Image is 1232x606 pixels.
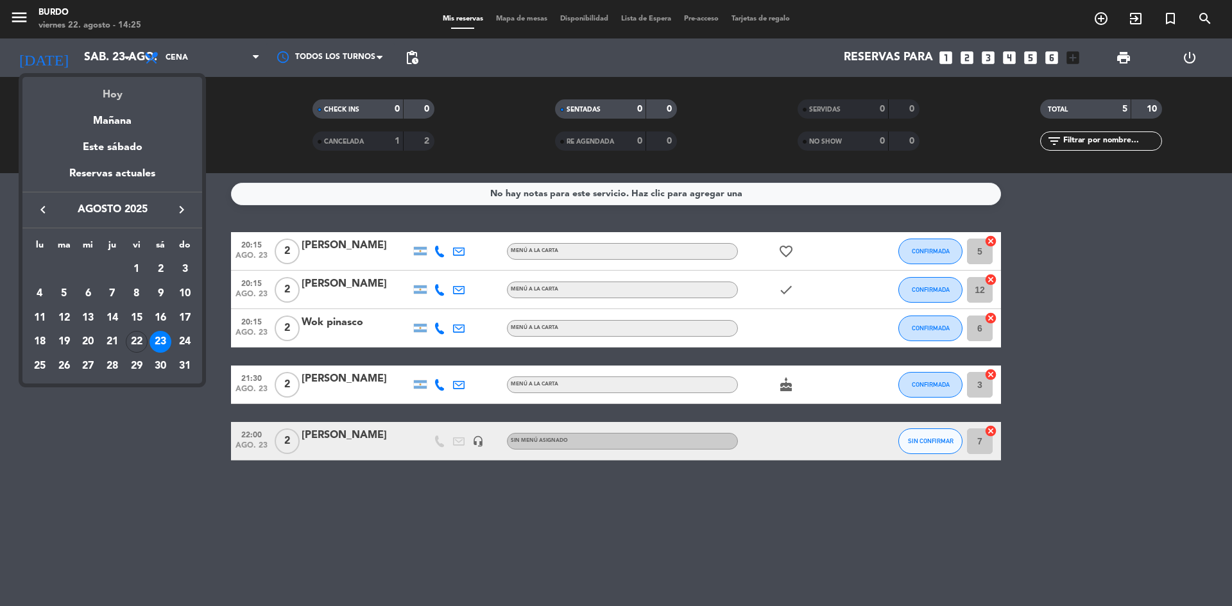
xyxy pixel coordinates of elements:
th: lunes [28,238,52,258]
div: 1 [126,258,148,280]
div: 10 [174,283,196,305]
td: 6 de agosto de 2025 [76,282,100,306]
td: 16 de agosto de 2025 [149,306,173,330]
td: 19 de agosto de 2025 [52,330,76,354]
td: 7 de agosto de 2025 [100,282,124,306]
div: 25 [29,355,51,377]
td: 21 de agosto de 2025 [100,330,124,354]
td: 27 de agosto de 2025 [76,354,100,378]
div: 15 [126,307,148,329]
td: 28 de agosto de 2025 [100,354,124,378]
div: 23 [150,331,171,353]
div: 29 [126,355,148,377]
td: 30 de agosto de 2025 [149,354,173,378]
div: 27 [77,355,99,377]
td: 11 de agosto de 2025 [28,306,52,330]
div: 24 [174,331,196,353]
td: 17 de agosto de 2025 [173,306,197,330]
td: 23 de agosto de 2025 [149,330,173,354]
div: 4 [29,283,51,305]
td: 20 de agosto de 2025 [76,330,100,354]
div: 6 [77,283,99,305]
div: 8 [126,283,148,305]
td: 5 de agosto de 2025 [52,282,76,306]
td: 24 de agosto de 2025 [173,330,197,354]
td: 29 de agosto de 2025 [124,354,149,378]
div: 7 [101,283,123,305]
td: 15 de agosto de 2025 [124,306,149,330]
div: 14 [101,307,123,329]
div: 17 [174,307,196,329]
button: keyboard_arrow_left [31,201,55,218]
td: 8 de agosto de 2025 [124,282,149,306]
div: 12 [53,307,75,329]
div: 31 [174,355,196,377]
td: 9 de agosto de 2025 [149,282,173,306]
div: 20 [77,331,99,353]
th: domingo [173,238,197,258]
div: Mañana [22,103,202,130]
th: viernes [124,238,149,258]
div: 16 [150,307,171,329]
td: 22 de agosto de 2025 [124,330,149,354]
td: 2 de agosto de 2025 [149,257,173,282]
td: 1 de agosto de 2025 [124,257,149,282]
div: 2 [150,258,171,280]
td: AGO. [28,257,124,282]
td: 4 de agosto de 2025 [28,282,52,306]
i: keyboard_arrow_left [35,202,51,217]
i: keyboard_arrow_right [174,202,189,217]
td: 12 de agosto de 2025 [52,306,76,330]
td: 18 de agosto de 2025 [28,330,52,354]
td: 14 de agosto de 2025 [100,306,124,330]
div: 18 [29,331,51,353]
div: 13 [77,307,99,329]
button: keyboard_arrow_right [170,201,193,218]
td: 31 de agosto de 2025 [173,354,197,378]
th: miércoles [76,238,100,258]
div: 30 [150,355,171,377]
div: 26 [53,355,75,377]
th: martes [52,238,76,258]
div: 19 [53,331,75,353]
td: 10 de agosto de 2025 [173,282,197,306]
div: 9 [150,283,171,305]
div: 22 [126,331,148,353]
td: 3 de agosto de 2025 [173,257,197,282]
span: agosto 2025 [55,201,170,218]
div: 3 [174,258,196,280]
div: 11 [29,307,51,329]
div: 28 [101,355,123,377]
div: Hoy [22,77,202,103]
td: 13 de agosto de 2025 [76,306,100,330]
td: 25 de agosto de 2025 [28,354,52,378]
div: Reservas actuales [22,165,202,192]
th: jueves [100,238,124,258]
td: 26 de agosto de 2025 [52,354,76,378]
div: 21 [101,331,123,353]
div: 5 [53,283,75,305]
th: sábado [149,238,173,258]
div: Este sábado [22,130,202,165]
